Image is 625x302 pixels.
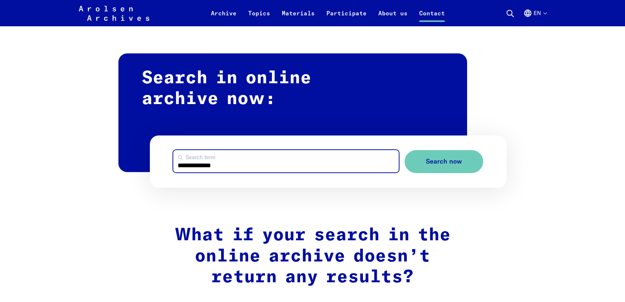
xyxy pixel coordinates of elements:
[276,9,321,26] a: Materials
[118,53,467,172] h2: Search in online archive now:
[413,9,451,26] a: Contact
[426,158,462,165] span: Search now
[523,9,546,26] button: English, language selection
[321,9,372,26] a: Participate
[405,150,483,173] button: Search now
[205,4,451,22] nav: Primary
[372,9,413,26] a: About us
[205,9,242,26] a: Archive
[175,226,451,286] strong: What if your search in the online archive doesn’t return any results?
[242,9,276,26] a: Topics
